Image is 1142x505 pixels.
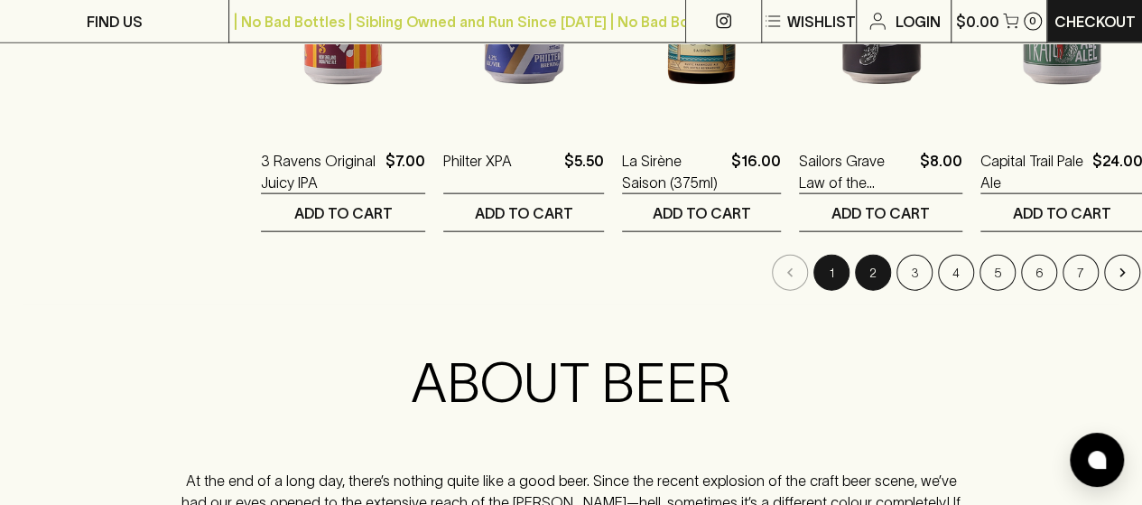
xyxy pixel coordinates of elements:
[831,202,930,224] p: ADD TO CART
[622,150,724,193] a: La Sirène Saison (375ml)
[855,255,891,291] button: Go to page 2
[956,11,999,33] p: $0.00
[896,11,941,33] p: Login
[443,194,604,231] button: ADD TO CART
[564,150,604,193] p: $5.50
[87,11,143,33] p: FIND US
[980,255,1016,291] button: Go to page 5
[1088,451,1106,469] img: bubble-icon
[172,351,971,416] h2: ABOUT BEER
[653,202,751,224] p: ADD TO CART
[938,255,974,291] button: Go to page 4
[896,255,933,291] button: Go to page 3
[1029,16,1036,26] p: 0
[294,202,393,224] p: ADD TO CART
[1054,11,1136,33] p: Checkout
[385,150,425,193] p: $7.00
[1104,255,1140,291] button: Go to next page
[731,150,781,193] p: $16.00
[787,11,856,33] p: Wishlist
[475,202,573,224] p: ADD TO CART
[799,150,913,193] a: Sailors Grave Law of the Tongue Smokey Oyster [PERSON_NAME]
[261,194,425,231] button: ADD TO CART
[622,194,781,231] button: ADD TO CART
[1021,255,1057,291] button: Go to page 6
[1063,255,1099,291] button: Go to page 7
[1013,202,1111,224] p: ADD TO CART
[920,150,962,193] p: $8.00
[813,255,850,291] button: page 1
[261,150,378,193] a: 3 Ravens Original Juicy IPA
[443,150,512,193] a: Philter XPA
[980,150,1085,193] a: Capital Trail Pale Ale
[799,194,962,231] button: ADD TO CART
